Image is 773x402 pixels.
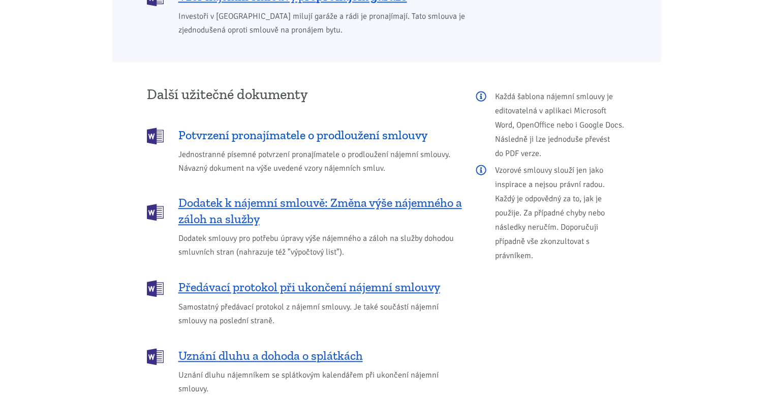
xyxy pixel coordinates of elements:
[178,127,427,143] span: Potvrzení pronajímatele o prodloužení smlouvy
[178,279,440,295] span: Předávací protokol při ukončení nájemní smlouvy
[178,195,462,227] span: Dodatek k nájemní smlouvě: Změna výše nájemného a záloh na služby
[147,280,164,297] img: DOCX (Word)
[178,300,462,328] span: Samostatný předávací protokol z nájemní smlouvy. Je také součástí nájemní smlouvy na poslední str...
[178,10,503,37] span: Investoři v [GEOGRAPHIC_DATA] milují garáže a rádi je pronajímají. Tato smlouva je zjednodušená o...
[147,279,462,296] a: Předávací protokol při ukončení nájemní smlouvy
[476,163,627,263] p: Vzorové smlouvy slouží jen jako inspirace a nejsou právní radou. Každý je odpovědný za to, jak je...
[147,204,164,221] img: DOCX (Word)
[178,348,363,364] span: Uznání dluhu a dohoda o splátkách
[147,87,462,102] h3: Další užitečné dokumenty
[147,348,164,365] img: DOCX (Word)
[147,347,462,364] a: Uznání dluhu a dohoda o splátkách
[476,89,627,161] p: Každá šablona nájemní smlouvy je editovatelná v aplikaci Microsoft Word, OpenOffice nebo i Google...
[147,128,164,144] img: DOCX (Word)
[178,368,462,396] span: Uznání dluhu nájemníkem se splátkovým kalendářem při ukončení nájemní smlouvy.
[147,195,462,227] a: Dodatek k nájemní smlouvě: Změna výše nájemného a záloh na služby
[147,127,462,143] a: Potvrzení pronajímatele o prodloužení smlouvy
[178,232,462,259] span: Dodatek smlouvy pro potřebu úpravy výše nájemného a záloh na služby dohodou smluvních stran (nahr...
[178,148,462,175] span: Jednostranné písemné potvrzení pronajímatele o prodloužení nájemní smlouvy. Návazný dokument na v...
